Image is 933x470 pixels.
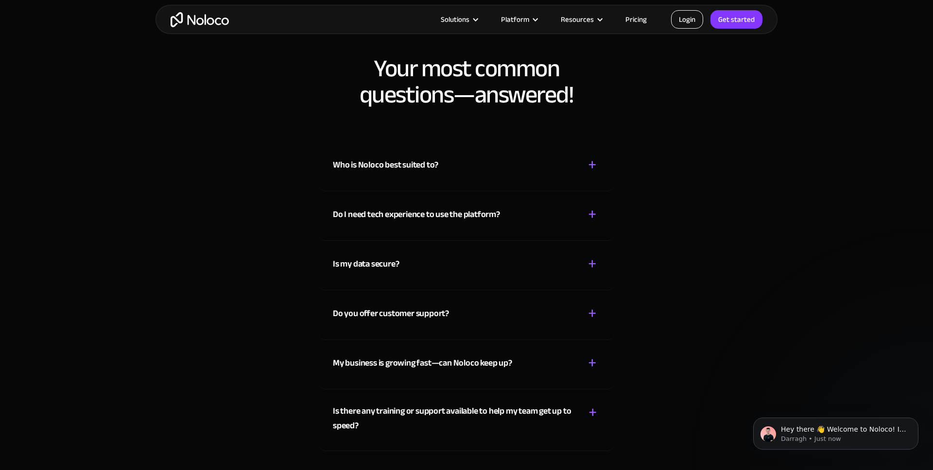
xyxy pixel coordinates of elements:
[333,158,438,172] div: Who is Noloco best suited to?
[588,206,597,223] div: +
[333,356,512,370] div: My business is growing fast—can Noloco keep up?
[710,10,762,29] a: Get started
[588,255,597,272] div: +
[588,354,597,371] div: +
[441,13,469,26] div: Solutions
[588,305,597,322] div: +
[429,13,489,26] div: Solutions
[489,13,549,26] div: Platform
[333,257,399,271] div: Is my data secure?
[333,404,574,433] div: Is there any training or support available to help my team get up to speed?
[613,13,659,26] a: Pricing
[333,306,449,321] div: Do you offer customer support?
[671,10,703,29] a: Login
[739,397,933,465] iframe: Intercom notifications message
[171,12,229,27] a: home
[588,404,597,421] div: +
[501,13,529,26] div: Platform
[561,13,594,26] div: Resources
[549,13,613,26] div: Resources
[333,207,500,222] div: Do I need tech experience to use the platform?
[588,156,597,173] div: +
